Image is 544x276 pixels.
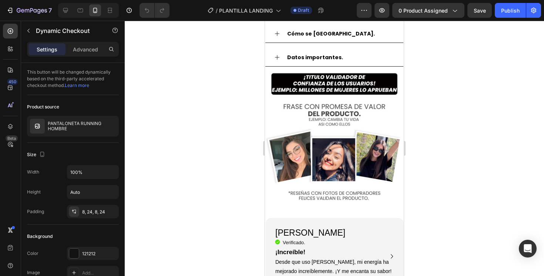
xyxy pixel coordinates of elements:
div: Height [27,189,41,195]
button: Save [467,3,492,18]
div: Open Intercom Messenger [519,240,537,258]
button: 7 [3,3,55,18]
input: Auto [67,165,118,179]
div: This button will be changed dynamically based on the third-party accelerated checkout method. [27,63,119,95]
img: product feature img [30,119,45,134]
span: 0 product assigned [399,7,448,14]
span: Save [474,7,486,14]
button: Publish [495,3,526,18]
div: Padding [27,208,44,215]
div: Size [27,150,47,160]
button: 0 product assigned [392,3,464,18]
p: PANTALONETA RUNNING HOMBRE [48,121,116,131]
a: Learn more [65,83,89,88]
div: Undo/Redo [140,3,169,18]
div: Publish [501,7,520,14]
span: / [216,7,218,14]
p: 7 [48,6,52,15]
div: 450 [7,79,18,85]
p: Advanced [73,46,98,53]
p: Settings [37,46,57,53]
div: Color [27,250,38,257]
div: Image [27,269,40,276]
input: Auto [67,185,118,199]
span: PLANTILLA LANDING [219,7,273,14]
div: Product source [27,104,59,110]
div: Beta [6,135,18,141]
div: 8, 24, 8, 24 [82,209,117,215]
iframe: Design area [265,21,404,276]
span: Draft [298,7,309,14]
div: Width [27,169,39,175]
div: Background [27,233,53,240]
p: Dynamic Checkout [36,26,99,35]
div: 121212 [82,250,117,257]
